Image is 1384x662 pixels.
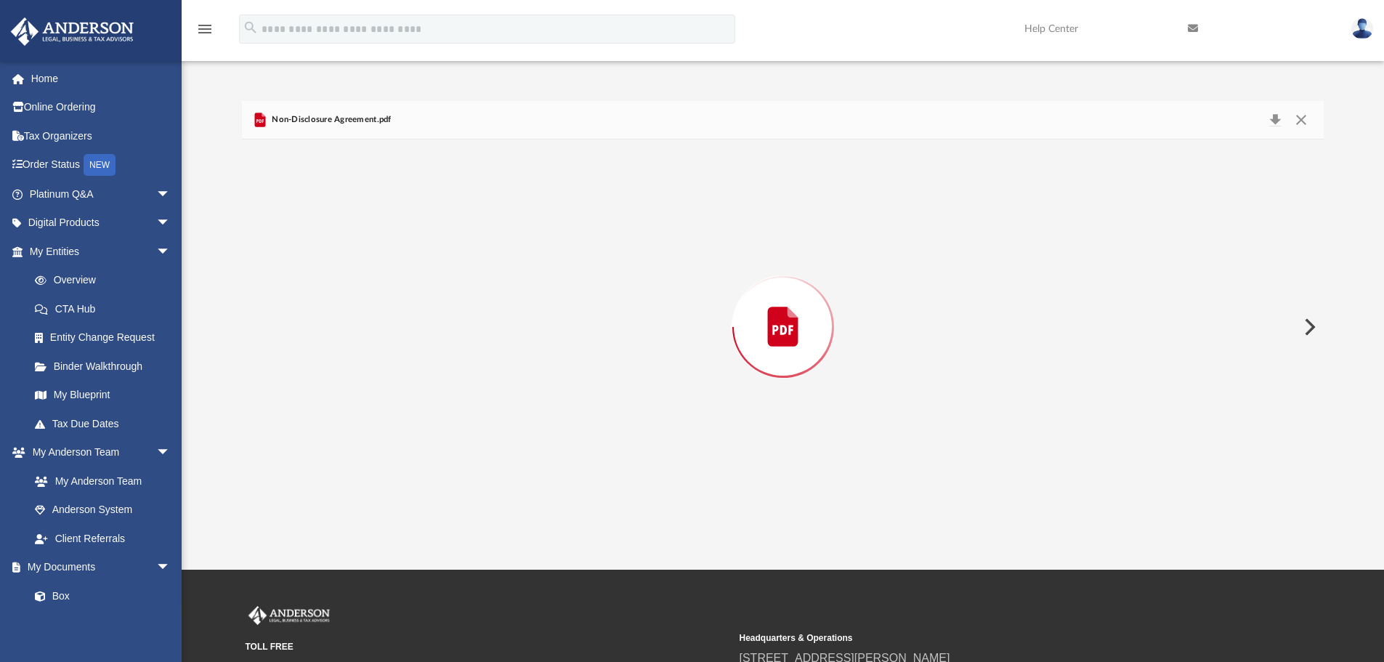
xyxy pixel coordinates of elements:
a: My Entitiesarrow_drop_down [10,237,193,266]
a: Tax Due Dates [20,409,193,438]
a: Online Ordering [10,93,193,122]
img: Anderson Advisors Platinum Portal [7,17,138,46]
span: Non-Disclosure Agreement.pdf [269,113,392,126]
span: arrow_drop_down [156,209,185,238]
span: arrow_drop_down [156,553,185,583]
a: CTA Hub [20,294,193,323]
a: Home [10,64,193,93]
a: Binder Walkthrough [20,352,193,381]
small: Headquarters & Operations [740,631,1223,645]
a: Order StatusNEW [10,150,193,180]
button: Close [1288,110,1314,130]
a: My Blueprint [20,381,185,410]
a: Meeting Minutes [20,610,185,639]
span: arrow_drop_down [156,179,185,209]
a: My Documentsarrow_drop_down [10,553,185,582]
a: Digital Productsarrow_drop_down [10,209,193,238]
button: Download [1262,110,1288,130]
a: Tax Organizers [10,121,193,150]
span: arrow_drop_down [156,237,185,267]
i: search [243,20,259,36]
a: Box [20,581,178,610]
small: TOLL FREE [246,640,729,653]
a: My Anderson Teamarrow_drop_down [10,438,185,467]
a: menu [196,28,214,38]
a: Platinum Q&Aarrow_drop_down [10,179,193,209]
a: Entity Change Request [20,323,193,352]
button: Next File [1292,307,1324,347]
img: Anderson Advisors Platinum Portal [246,606,333,625]
a: Anderson System [20,496,185,525]
div: NEW [84,154,116,176]
img: User Pic [1351,18,1373,39]
div: Preview [242,101,1324,514]
i: menu [196,20,214,38]
a: My Anderson Team [20,467,178,496]
span: arrow_drop_down [156,438,185,468]
a: Client Referrals [20,524,185,553]
a: Overview [20,266,193,295]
